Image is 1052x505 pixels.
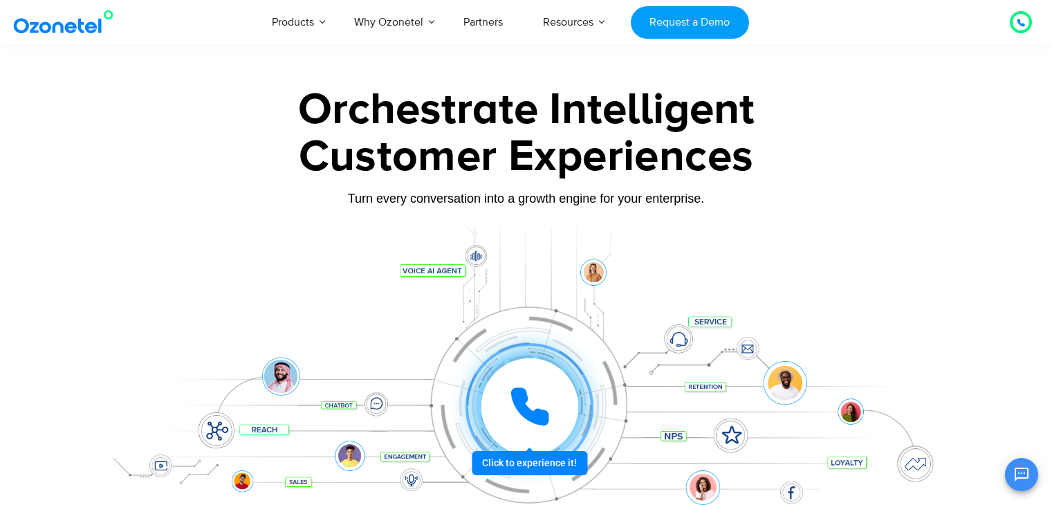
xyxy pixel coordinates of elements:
div: Turn every conversation into a growth engine for your enterprise. [94,191,959,206]
div: Customer Experiences [94,124,959,190]
button: Open chat [1005,458,1038,491]
div: Orchestrate Intelligent [94,88,959,132]
a: Request a Demo [631,6,749,39]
